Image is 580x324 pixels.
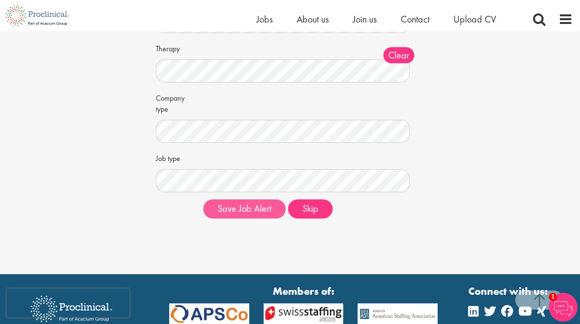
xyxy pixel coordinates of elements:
[549,293,578,322] img: Chatbot
[401,13,429,25] a: Contact
[156,40,196,55] label: Therapy
[383,47,414,63] span: Clear
[353,13,377,25] a: Join us
[156,150,196,164] label: Job type
[256,13,273,25] a: Jobs
[169,284,438,299] strong: Members of:
[453,13,496,25] a: Upload CV
[203,199,286,219] button: Save Job Alert
[297,13,329,25] a: About us
[7,289,129,317] iframe: reCAPTCHA
[549,293,557,301] span: 1
[156,90,196,115] label: Company type
[468,284,550,299] strong: Connect with us:
[288,199,333,219] button: Skip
